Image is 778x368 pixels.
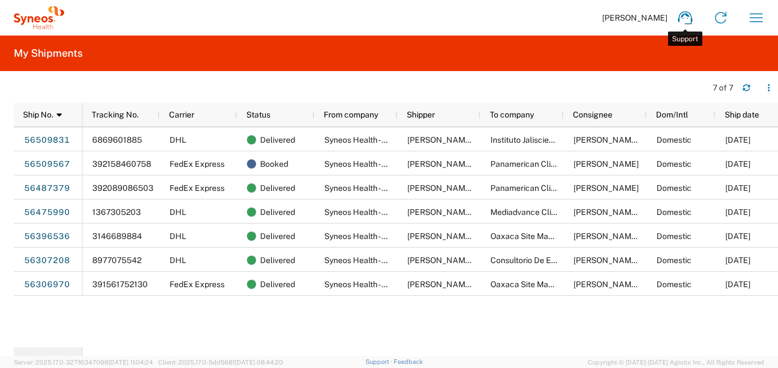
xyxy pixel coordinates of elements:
h2: My Shipments [14,46,82,60]
span: Domestic [657,183,691,193]
a: Support [366,358,394,365]
span: 08/15/2025 [725,135,751,144]
span: Edson Nava o Diego Alvarez [407,256,546,265]
span: Edson Nava o Diego Alvarez [407,280,546,289]
span: DHL [170,208,186,217]
span: Ship date [725,110,759,119]
span: 07/30/2025 [725,280,751,289]
span: 8977075542 [92,256,142,265]
span: Delivered [260,128,295,152]
span: FedEx Express [170,280,225,289]
span: Mediadvance Clinical [490,208,569,217]
span: Domestic [657,256,691,265]
span: Domestic [657,280,691,289]
span: Domestic [657,159,691,169]
span: Javier Delgado Guevara [573,183,639,193]
span: Ruth Cerino Javier [573,256,706,265]
span: DHL [170,135,186,144]
span: Daniel Alejandro Salazar Quiroz [573,135,706,144]
span: Syneos Health - Grupo Logístico y para la Salud [324,183,495,193]
span: Delivered [260,200,295,224]
span: Oaxaca Site Management Organization S.C. (OSMO) Investigacion Clinica [490,280,759,289]
a: 56396536 [23,228,70,246]
span: Domestic [657,135,691,144]
span: Syneos Health - Grupo Logístico y para la Salud [324,135,495,144]
span: From company [324,110,378,119]
span: Consignee [573,110,612,119]
span: 08/13/2025 [725,256,751,265]
span: Edson Nava o Diego Alvarez [407,135,546,144]
span: Carrier [169,110,194,119]
span: 392158460758 [92,159,151,169]
span: FedEx Express [170,159,225,169]
span: 392089086503 [92,183,154,193]
span: Syneos Health - Grupo Logístico y para la Salud [324,280,495,289]
a: 56307208 [23,252,70,270]
span: Edson Nava o Diego Alvarez [407,159,546,169]
span: Status [246,110,270,119]
span: Andrea Alicia Colli Dominguez - Beatriz Elena Mayoral [573,280,773,289]
span: FedEx Express [170,183,225,193]
a: 56509567 [23,155,70,174]
span: Consultorio De Especialidad Alergologia Pediatrica [490,256,677,265]
span: 08/14/2025 [725,183,751,193]
span: Delivered [260,224,295,248]
span: [DATE] 11:04:24 [108,359,153,366]
div: 7 of 7 [713,83,733,93]
span: Syneos Health - Grupo Logístico y para la Salud [324,159,495,169]
span: To company [490,110,534,119]
a: Feedback [394,358,423,365]
span: Booked [260,152,288,176]
span: Instituto Jaliscience de Investigacion Clinica [490,135,651,144]
span: Delivered [260,176,295,200]
span: [DATE] 08:44:20 [235,359,283,366]
span: Edson Nava o Diego Alvarez [407,232,546,241]
span: Marco Sanchez Bustillos [573,208,706,217]
span: Panamerican Clinical Research Mexico S.A. de C.V. [490,183,675,193]
span: Javier Delgado Guevara [573,159,639,169]
span: Oaxaca Site Management Organization S.C. (OSMO) Investigacion Clinica [490,232,759,241]
span: Domestic [657,208,691,217]
span: Server: 2025.17.0-327f6347098 [14,359,153,366]
span: Panamerican Clinical Research Mexico S.A. de C.V. [490,159,675,169]
span: Delivered [260,248,295,272]
span: Dom/Intl [656,110,688,119]
span: 6869601885 [92,135,142,144]
span: 391561752130 [92,280,148,289]
span: 1367305203 [92,208,141,217]
span: 3146689884 [92,232,142,241]
span: Edson Nava o Diego Alvarez [407,208,546,217]
a: 56509831 [23,131,70,150]
span: Syneos Health - Grupo Logistico para la Salud [324,256,489,265]
span: 08/11/2025 [725,232,751,241]
span: 08/18/2025 [725,159,751,169]
a: 56306970 [23,276,70,294]
span: Copyright © [DATE]-[DATE] Agistix Inc., All Rights Reserved [588,357,764,367]
span: DHL [170,232,186,241]
a: 56487379 [23,179,70,198]
span: Tracking No. [92,110,139,119]
span: Delivered [260,272,295,296]
span: 08/13/2025 [725,208,751,217]
span: Shipper [407,110,435,119]
span: Client: 2025.17.0-5dd568f [158,359,283,366]
a: 56475990 [23,203,70,222]
span: Domestic [657,232,691,241]
span: [PERSON_NAME] [602,13,667,23]
span: Syneos Health - Grupo Logístico y para la Salud [324,232,495,241]
span: Syneos Health - Grupo Logístico y para la Salud [324,208,495,217]
span: Edson Nava o Diego Alvarez [407,183,546,193]
span: DHL [170,256,186,265]
span: Andrea Alicia Colli Dominguez - Beatriz Elena Mayoral [573,232,773,241]
span: Ship No. [23,110,53,119]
